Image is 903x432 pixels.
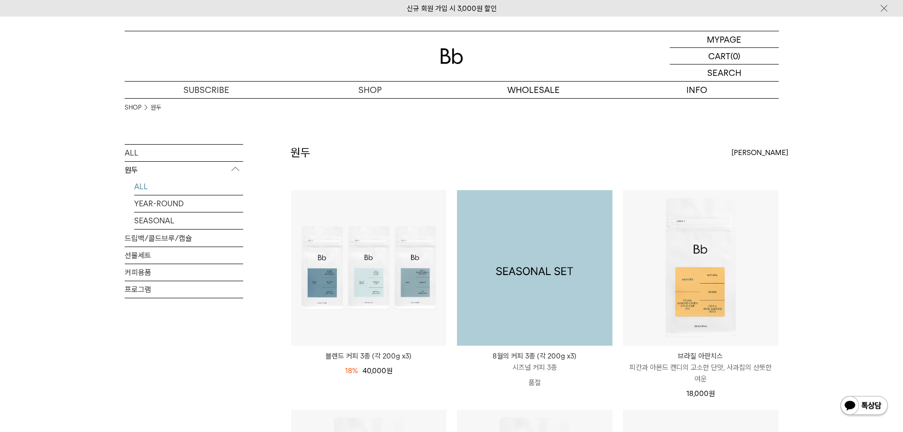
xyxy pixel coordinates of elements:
[686,389,715,398] span: 18,000
[670,48,779,64] a: CART (0)
[839,395,889,418] img: 카카오톡 채널 1:1 채팅 버튼
[125,162,243,179] p: 원두
[623,350,778,385] a: 브라질 아란치스 피칸과 아몬드 캔디의 고소한 단맛, 사과칩의 산뜻한 여운
[708,48,730,64] p: CART
[291,190,447,346] img: 블렌드 커피 3종 (각 200g x3)
[291,350,447,362] a: 블렌드 커피 3종 (각 200g x3)
[151,103,161,112] a: 원두
[345,365,358,377] div: 18%
[125,82,288,98] a: SUBSCRIBE
[125,264,243,281] a: 커피용품
[670,31,779,48] a: MYPAGE
[125,247,243,264] a: 선물세트
[457,373,612,392] p: 품절
[291,145,310,161] h2: 원두
[457,190,612,346] img: 1000000743_add2_021.png
[363,367,392,375] span: 40,000
[407,4,497,13] a: 신규 회원 가입 시 3,000원 할인
[386,367,392,375] span: 원
[134,195,243,212] a: YEAR-ROUND
[125,103,141,112] a: SHOP
[731,147,788,158] span: [PERSON_NAME]
[125,281,243,298] a: 프로그램
[623,362,778,385] p: 피칸과 아몬드 캔디의 고소한 단맛, 사과칩의 산뜻한 여운
[709,389,715,398] span: 원
[730,48,740,64] p: (0)
[457,350,612,373] a: 8월의 커피 3종 (각 200g x3) 시즈널 커피 3종
[457,350,612,362] p: 8월의 커피 3종 (각 200g x3)
[457,190,612,346] a: 8월의 커피 3종 (각 200g x3)
[125,230,243,247] a: 드립백/콜드브루/캡슐
[707,31,741,47] p: MYPAGE
[440,48,463,64] img: 로고
[615,82,779,98] p: INFO
[623,350,778,362] p: 브라질 아란치스
[457,362,612,373] p: 시즈널 커피 3종
[288,82,452,98] a: SHOP
[452,82,615,98] p: WHOLESALE
[707,64,741,81] p: SEARCH
[134,212,243,229] a: SEASONAL
[125,145,243,161] a: ALL
[134,178,243,195] a: ALL
[623,190,778,346] img: 브라질 아란치스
